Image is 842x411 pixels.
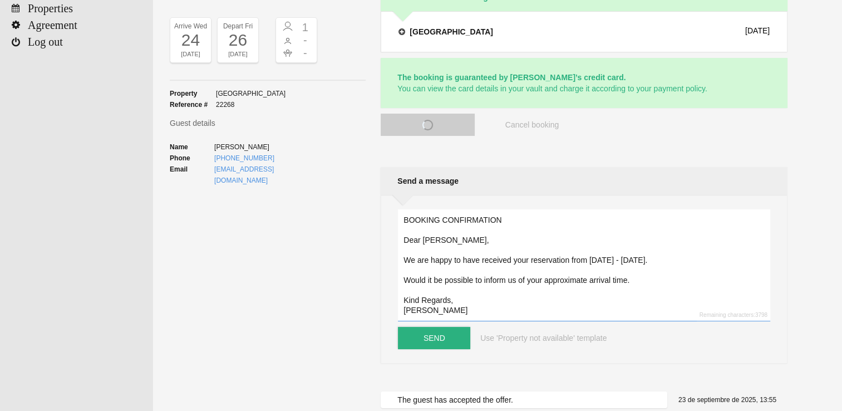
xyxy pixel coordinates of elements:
[381,392,667,408] div: The guest has accepted the offer.
[397,73,626,82] strong: The booking is guaranteed by [PERSON_NAME]’s credit card.
[398,26,493,37] h4: [GEOGRAPHIC_DATA]
[216,88,285,99] span: [GEOGRAPHIC_DATA]
[397,72,771,94] p: You can view the card details in your vault and charge it according to your payment policy.
[173,21,208,32] div: Arrive Wed
[745,26,770,35] div: [DATE]
[173,32,208,48] div: 24
[170,118,366,129] h3: Guest details
[214,141,317,153] span: [PERSON_NAME]
[170,164,214,186] strong: Email
[170,88,216,99] strong: Property
[220,48,255,60] div: [DATE]
[214,165,274,184] a: [EMAIL_ADDRESS][DOMAIN_NAME]
[297,22,314,33] span: 1
[220,21,255,32] div: Depart Fri
[472,327,614,349] a: Use 'Property not available' template
[216,99,285,110] span: 22268
[170,141,214,153] strong: Name
[297,47,314,58] span: -
[678,396,776,404] flynt-date-display: 23 de septiembre de 2025, 13:55
[381,167,787,195] h2: Send a message
[214,154,274,162] a: [PHONE_NUMBER]
[170,99,216,110] strong: Reference #
[390,20,779,43] button: [GEOGRAPHIC_DATA] [DATE]
[505,120,559,129] span: Cancel booking
[398,327,470,349] button: Send
[220,32,255,48] div: 26
[485,114,579,136] button: Cancel booking
[173,48,208,60] div: [DATE]
[297,35,314,46] span: -
[170,153,214,164] strong: Phone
